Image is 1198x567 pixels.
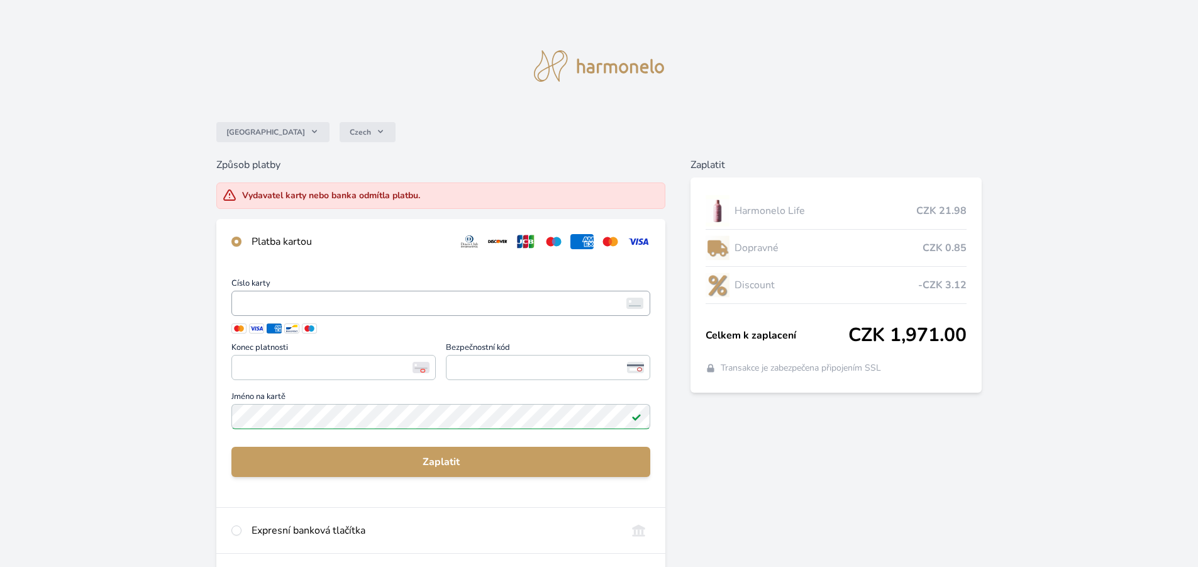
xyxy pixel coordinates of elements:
[627,234,650,249] img: visa.svg
[486,234,509,249] img: discover.svg
[627,523,650,538] img: onlineBanking_CZ.svg
[252,234,448,249] div: Platba kartou
[534,50,665,82] img: logo.svg
[848,324,967,347] span: CZK 1,971.00
[231,404,650,429] input: Jméno na kartěPlatné pole
[735,278,918,293] span: Discount
[626,298,643,309] img: card
[231,344,436,355] span: Konec platnosti
[918,278,967,293] span: -CZK 3.12
[721,362,881,374] span: Transakce je zabezpečena připojením SSL
[923,240,967,255] span: CZK 0.85
[735,203,916,218] span: Harmonelo Life
[735,240,923,255] span: Dopravné
[242,189,420,202] div: Vydavatel karty nebo banka odmítla platbu.
[350,127,371,137] span: Czech
[216,157,665,172] h6: Způsob platby
[446,344,650,355] span: Bezpečnostní kód
[570,234,594,249] img: amex.svg
[237,359,430,376] iframe: Iframe pro datum vypršení platnosti
[340,122,396,142] button: Czech
[542,234,565,249] img: maestro.svg
[706,195,729,227] img: CLEAN_LIFE_se_stinem_x-lo.jpg
[231,447,650,477] button: Zaplatit
[458,234,481,249] img: diners.svg
[226,127,305,137] span: [GEOGRAPHIC_DATA]
[691,157,982,172] h6: Zaplatit
[231,393,650,404] span: Jméno na kartě
[706,232,729,264] img: delivery-lo.png
[241,454,640,469] span: Zaplatit
[231,279,650,291] span: Číslo karty
[706,328,848,343] span: Celkem k zaplacení
[452,359,645,376] iframe: Iframe pro bezpečnostní kód
[216,122,330,142] button: [GEOGRAPHIC_DATA]
[706,269,729,301] img: discount-lo.png
[237,295,645,312] iframe: Iframe pro číslo karty
[599,234,622,249] img: mc.svg
[252,523,617,538] div: Expresní banková tlačítka
[514,234,538,249] img: jcb.svg
[413,362,430,373] img: Konec platnosti
[631,412,641,422] img: Platné pole
[916,203,967,218] span: CZK 21.98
